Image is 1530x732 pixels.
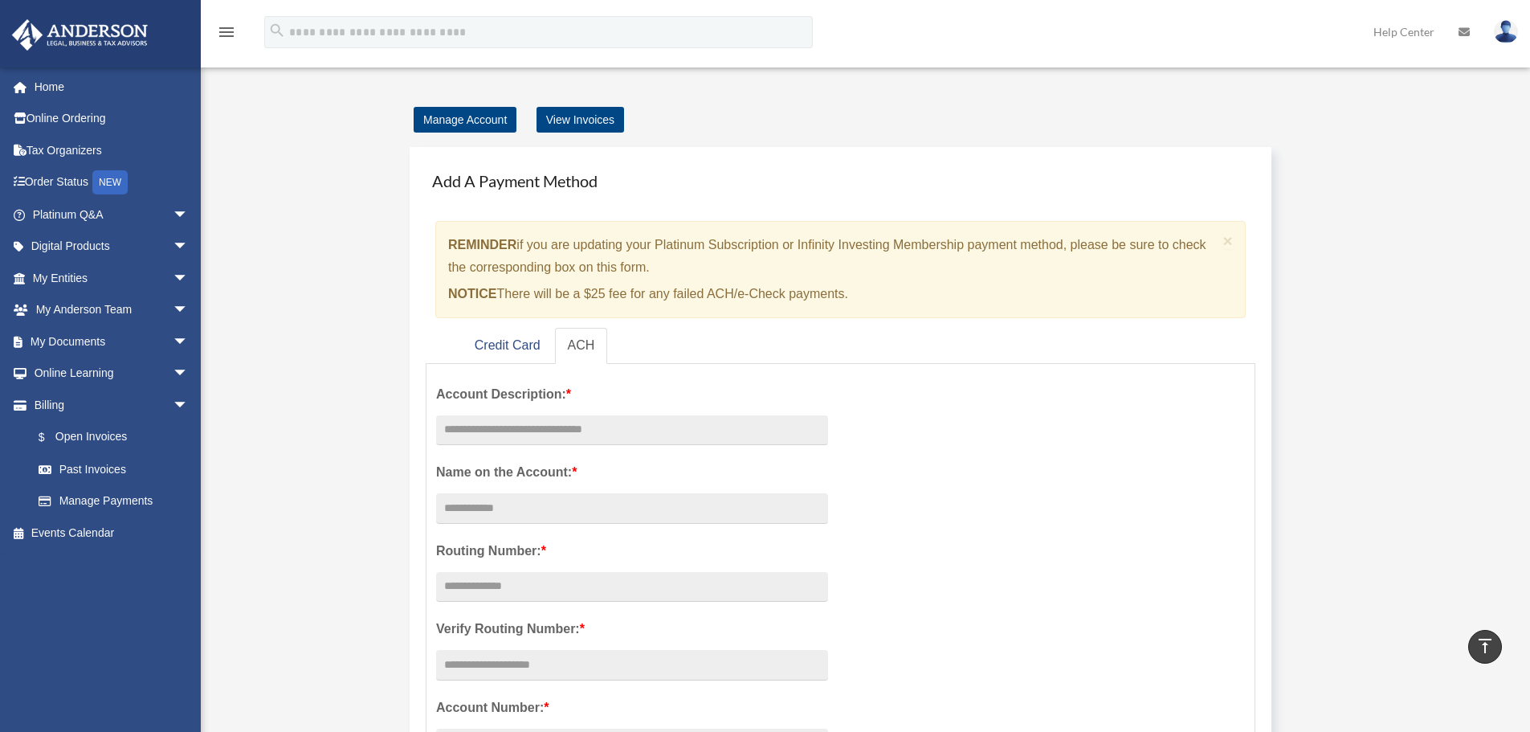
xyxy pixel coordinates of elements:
[173,231,205,264] span: arrow_drop_down
[436,461,828,484] label: Name on the Account:
[1475,636,1495,656] i: vertical_align_top
[537,107,624,133] a: View Invoices
[11,71,213,103] a: Home
[22,421,213,454] a: $Open Invoices
[11,198,213,231] a: Platinum Q&Aarrow_drop_down
[11,262,213,294] a: My Entitiesarrow_drop_down
[414,107,516,133] a: Manage Account
[11,389,213,421] a: Billingarrow_drop_down
[173,358,205,391] span: arrow_drop_down
[462,328,553,364] a: Credit Card
[448,287,496,301] strong: NOTICE
[1494,20,1518,43] img: User Pic
[173,389,205,422] span: arrow_drop_down
[11,517,213,549] a: Events Calendar
[448,238,516,251] strong: REMINDER
[22,485,205,517] a: Manage Payments
[22,453,213,485] a: Past Invoices
[47,427,55,448] span: $
[11,134,213,166] a: Tax Organizers
[1468,630,1502,664] a: vertical_align_top
[436,540,828,562] label: Routing Number:
[555,328,608,364] a: ACH
[217,28,236,42] a: menu
[11,166,213,199] a: Order StatusNEW
[11,231,213,263] a: Digital Productsarrow_drop_down
[217,22,236,42] i: menu
[436,618,828,640] label: Verify Routing Number:
[1223,232,1234,249] button: Close
[435,221,1246,318] div: if you are updating your Platinum Subscription or Infinity Investing Membership payment method, p...
[173,262,205,295] span: arrow_drop_down
[7,19,153,51] img: Anderson Advisors Platinum Portal
[92,170,128,194] div: NEW
[173,325,205,358] span: arrow_drop_down
[448,283,1217,305] p: There will be a $25 fee for any failed ACH/e-Check payments.
[173,294,205,327] span: arrow_drop_down
[436,697,828,719] label: Account Number:
[11,103,213,135] a: Online Ordering
[11,358,213,390] a: Online Learningarrow_drop_down
[268,22,286,39] i: search
[426,163,1255,198] h4: Add A Payment Method
[436,383,828,406] label: Account Description:
[11,294,213,326] a: My Anderson Teamarrow_drop_down
[173,198,205,231] span: arrow_drop_down
[1223,231,1234,250] span: ×
[11,325,213,358] a: My Documentsarrow_drop_down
